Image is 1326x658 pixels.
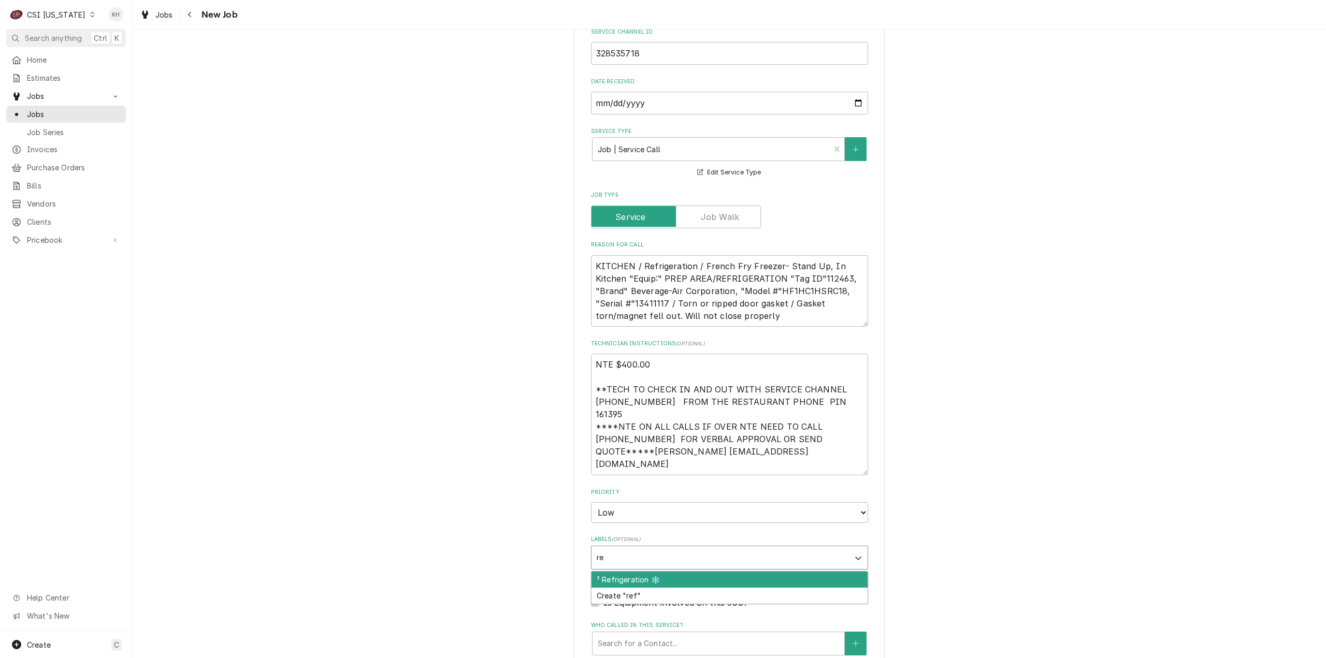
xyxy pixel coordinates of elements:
[591,78,868,86] label: Date Received
[696,166,762,179] button: Edit Service Type
[27,640,51,649] span: Create
[853,640,859,647] svg: Create New Contact
[9,7,24,22] div: C
[591,127,868,179] div: Service Type
[6,607,126,624] a: Go to What's New
[845,137,867,161] button: Create New Service
[155,9,173,20] span: Jobs
[6,141,126,158] a: Invoices
[591,28,868,65] div: Service Channel ID
[27,54,121,65] span: Home
[27,9,85,20] div: CSI [US_STATE]
[6,177,126,194] a: Bills
[591,354,868,475] textarea: NTE $400.00 **TECH TO CHECK IN AND OUT WITH SERVICE CHANNEL [PHONE_NUMBER] FROM THE RESTAURANT PH...
[6,87,126,105] a: Go to Jobs
[591,127,868,136] label: Service Type
[6,213,126,230] a: Clients
[27,91,105,101] span: Jobs
[27,162,121,173] span: Purchase Orders
[6,589,126,606] a: Go to Help Center
[591,92,868,114] input: yyyy-mm-dd
[114,639,119,650] span: C
[612,536,641,542] span: ( optional )
[591,191,868,199] label: Job Type
[591,241,868,327] div: Reason For Call
[592,588,868,604] div: Create "ref"
[27,180,121,191] span: Bills
[592,572,868,588] div: ² Refrigeration ❄️
[591,78,868,114] div: Date Received
[591,621,868,655] div: Who called in this service?
[591,535,868,569] div: Labels
[591,535,868,544] label: Labels
[591,340,868,348] label: Technician Instructions
[591,255,868,327] textarea: KITCHEN / Refrigeration / French Fry Freezer- Stand Up, In Kitchen "Equip:" PREP AREA/REFRIGERATI...
[6,106,126,123] a: Jobs
[27,144,121,155] span: Invoices
[591,241,868,249] label: Reason For Call
[6,124,126,141] a: Job Series
[9,7,24,22] div: CSI Kentucky's Avatar
[853,146,859,153] svg: Create New Service
[591,191,868,228] div: Job Type
[591,621,868,630] label: Who called in this service?
[27,592,120,603] span: Help Center
[6,231,126,248] a: Go to Pricebook
[27,72,121,83] span: Estimates
[27,216,121,227] span: Clients
[182,6,198,23] button: Navigate back
[591,488,868,523] div: Priority
[114,33,119,43] span: K
[591,28,868,36] label: Service Channel ID
[845,632,867,655] button: Create New Contact
[591,340,868,475] div: Technician Instructions
[27,198,121,209] span: Vendors
[27,610,120,621] span: What's New
[27,127,121,138] span: Job Series
[94,33,107,43] span: Ctrl
[109,7,123,22] div: KH
[6,69,126,86] a: Estimates
[6,195,126,212] a: Vendors
[6,159,126,176] a: Purchase Orders
[27,235,105,245] span: Pricebook
[25,33,82,43] span: Search anything
[109,7,123,22] div: Kelsey Hetlage's Avatar
[6,29,126,47] button: Search anythingCtrlK
[198,8,238,22] span: New Job
[6,51,126,68] a: Home
[136,6,177,23] a: Jobs
[676,341,705,346] span: ( optional )
[591,488,868,496] label: Priority
[27,109,121,120] span: Jobs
